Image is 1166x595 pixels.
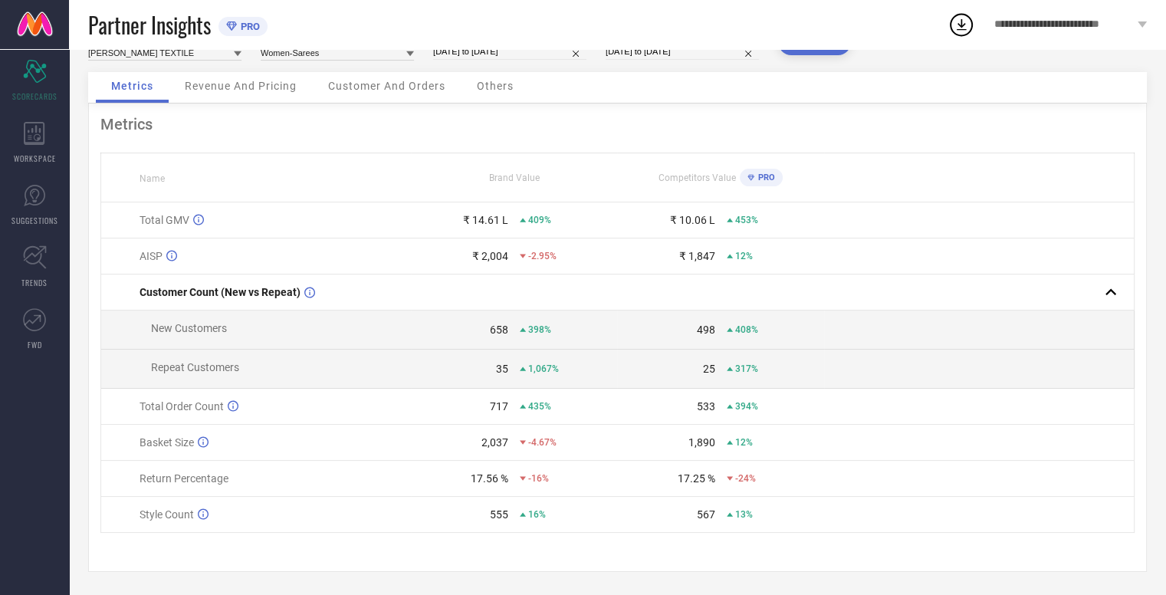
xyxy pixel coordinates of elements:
span: 16% [528,509,546,520]
span: Return Percentage [140,472,228,485]
span: 317% [735,363,758,374]
span: SUGGESTIONS [11,215,58,226]
span: Repeat Customers [151,361,239,373]
span: New Customers [151,322,227,334]
span: Others [477,80,514,92]
span: Brand Value [489,173,540,183]
span: 409% [528,215,551,225]
span: FWD [28,339,42,350]
span: 13% [735,509,753,520]
div: 17.56 % [471,472,508,485]
span: 453% [735,215,758,225]
div: 717 [490,400,508,413]
span: -4.67% [528,437,557,448]
span: Basket Size [140,436,194,449]
div: 658 [490,324,508,336]
div: 2,037 [481,436,508,449]
span: Metrics [111,80,153,92]
span: -24% [735,473,756,484]
div: Open download list [948,11,975,38]
span: AISP [140,250,163,262]
div: 35 [496,363,508,375]
span: Total Order Count [140,400,224,413]
div: ₹ 2,004 [472,250,508,262]
div: 533 [697,400,715,413]
input: Select date range [433,44,586,60]
div: ₹ 1,847 [679,250,715,262]
div: Metrics [100,115,1135,133]
span: 398% [528,324,551,335]
input: Select comparison period [606,44,759,60]
span: Customer Count (New vs Repeat) [140,286,301,298]
span: 435% [528,401,551,412]
span: 12% [735,437,753,448]
div: ₹ 14.61 L [463,214,508,226]
span: -16% [528,473,549,484]
div: 498 [697,324,715,336]
span: Partner Insights [88,9,211,41]
span: WORKSPACE [14,153,56,164]
span: Style Count [140,508,194,521]
div: 25 [703,363,715,375]
span: 12% [735,251,753,261]
span: 1,067% [528,363,559,374]
span: TRENDS [21,277,48,288]
div: 17.25 % [678,472,715,485]
div: 555 [490,508,508,521]
span: SCORECARDS [12,90,57,102]
span: Competitors Value [659,173,736,183]
span: Revenue And Pricing [185,80,297,92]
span: Customer And Orders [328,80,445,92]
span: Name [140,173,165,184]
div: ₹ 10.06 L [670,214,715,226]
span: -2.95% [528,251,557,261]
div: 567 [697,508,715,521]
span: PRO [754,173,775,182]
span: PRO [237,21,260,32]
div: 1,890 [688,436,715,449]
span: Total GMV [140,214,189,226]
span: 394% [735,401,758,412]
span: 408% [735,324,758,335]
